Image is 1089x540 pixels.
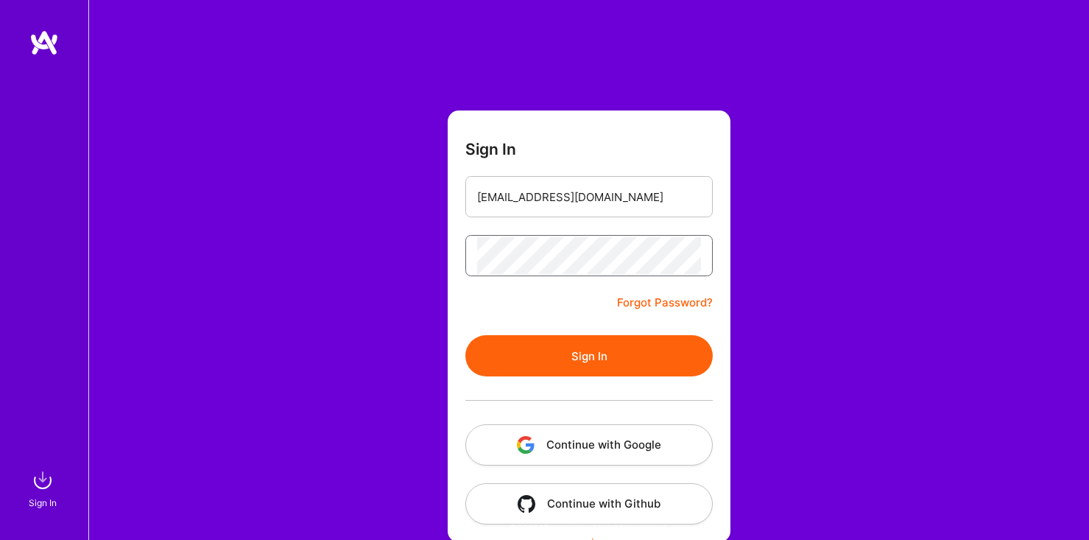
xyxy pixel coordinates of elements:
[465,424,713,466] button: Continue with Google
[465,483,713,525] button: Continue with Github
[518,495,535,513] img: icon
[465,140,516,158] h3: Sign In
[617,294,713,312] a: Forgot Password?
[477,178,701,216] input: Email...
[29,29,59,56] img: logo
[517,436,535,454] img: icon
[465,335,713,376] button: Sign In
[29,495,57,511] div: Sign In
[31,466,57,511] a: sign inSign In
[28,466,57,495] img: sign in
